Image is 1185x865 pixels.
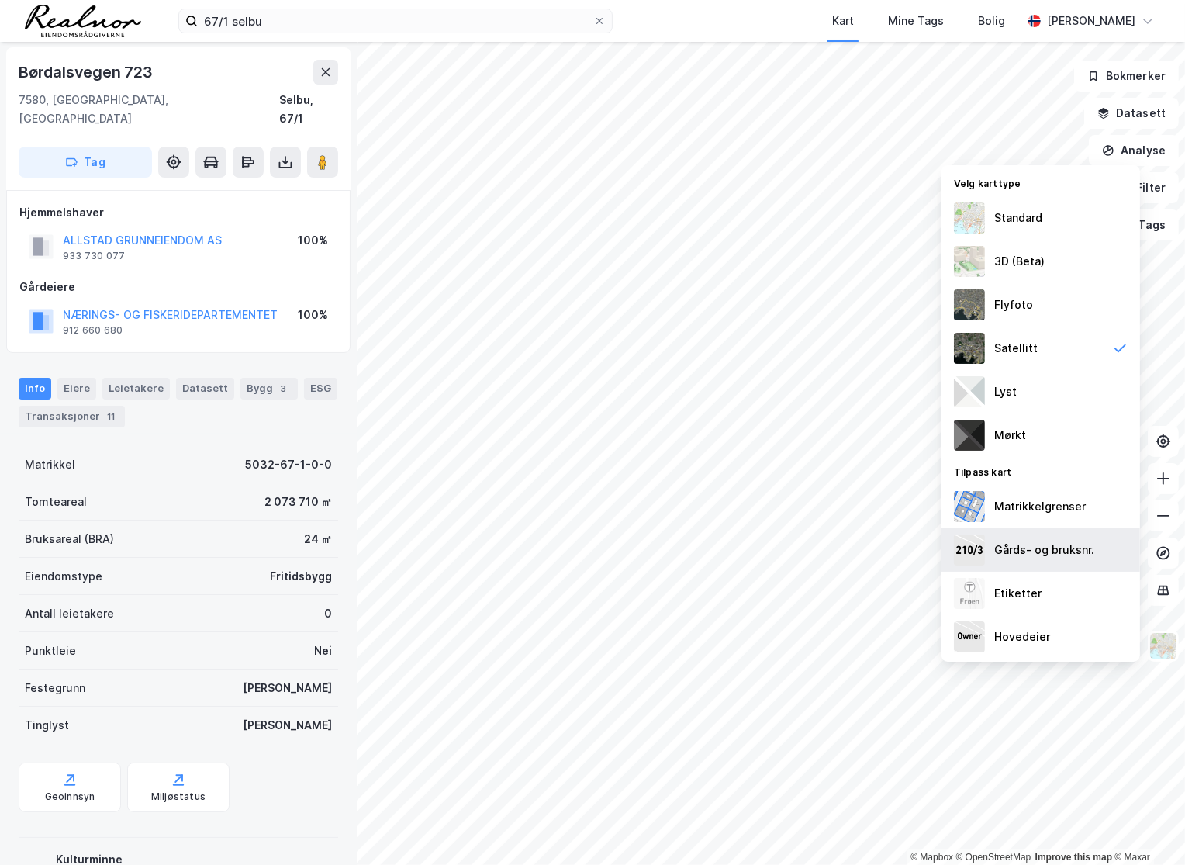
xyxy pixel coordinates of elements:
[954,621,985,652] img: majorOwner.b5e170eddb5c04bfeeff.jpeg
[298,306,328,324] div: 100%
[910,852,953,863] a: Mapbox
[994,541,1094,559] div: Gårds- og bruksnr.
[1074,61,1179,92] button: Bokmerker
[25,716,69,735] div: Tinglyst
[954,491,985,522] img: cadastreBorders.cfe08de4b5ddd52a10de.jpeg
[954,420,985,451] img: nCdM7BzjoCAAAAAElFTkSuQmCC
[941,168,1140,196] div: Velg karttype
[19,60,156,85] div: Børdalsvegen 723
[994,584,1042,603] div: Etiketter
[151,791,206,803] div: Miljøstatus
[954,535,985,566] img: cadastreKeys.547ab17ec502f5a4ef2b.jpeg
[270,567,332,586] div: Fritidsbygg
[994,339,1038,358] div: Satellitt
[19,91,279,128] div: 7580, [GEOGRAPHIC_DATA], [GEOGRAPHIC_DATA]
[832,12,854,30] div: Kart
[994,426,1026,445] div: Mørkt
[994,628,1050,646] div: Hovedeier
[63,324,123,337] div: 912 660 680
[198,9,593,33] input: Søk på adresse, matrikkel, gårdeiere, leietakere eller personer
[45,791,95,803] div: Geoinnsyn
[19,406,125,427] div: Transaksjoner
[304,378,337,400] div: ESG
[25,604,114,623] div: Antall leietakere
[954,333,985,364] img: 9k=
[1107,791,1185,865] div: Kontrollprogram for chat
[956,852,1031,863] a: OpenStreetMap
[103,409,119,424] div: 11
[324,604,332,623] div: 0
[994,209,1042,227] div: Standard
[994,296,1033,314] div: Flyfoto
[1107,209,1179,240] button: Tags
[19,147,152,178] button: Tag
[63,250,125,262] div: 933 730 077
[264,493,332,511] div: 2 073 710 ㎡
[994,497,1086,516] div: Matrikkelgrenser
[19,378,51,400] div: Info
[243,679,332,697] div: [PERSON_NAME]
[57,378,96,400] div: Eiere
[314,642,332,660] div: Nei
[25,642,76,660] div: Punktleie
[243,716,332,735] div: [PERSON_NAME]
[276,381,292,396] div: 3
[1149,631,1178,661] img: Z
[941,457,1140,485] div: Tilpass kart
[25,455,75,474] div: Matrikkel
[978,12,1005,30] div: Bolig
[245,455,332,474] div: 5032-67-1-0-0
[176,378,234,400] div: Datasett
[304,530,332,548] div: 24 ㎡
[19,278,337,296] div: Gårdeiere
[279,91,338,128] div: Selbu, 67/1
[19,203,337,222] div: Hjemmelshaver
[25,493,87,511] div: Tomteareal
[954,376,985,407] img: luj3wr1y2y3+OchiMxRmMxRlscgabnMEmZ7DJGWxyBpucwSZnsMkZbHIGm5zBJmewyRlscgabnMEmZ7DJGWxyBpucwSZnsMkZ...
[1107,791,1185,865] iframe: Chat Widget
[240,378,298,400] div: Bygg
[954,578,985,609] img: Z
[994,252,1045,271] div: 3D (Beta)
[25,5,141,37] img: realnor-logo.934646d98de889bb5806.png
[954,246,985,277] img: Z
[1104,172,1179,203] button: Filter
[298,231,328,250] div: 100%
[954,202,985,234] img: Z
[1084,98,1179,129] button: Datasett
[1047,12,1135,30] div: [PERSON_NAME]
[25,567,102,586] div: Eiendomstype
[954,289,985,320] img: Z
[25,679,85,697] div: Festegrunn
[1035,852,1112,863] a: Improve this map
[1089,135,1179,166] button: Analyse
[25,530,114,548] div: Bruksareal (BRA)
[102,378,170,400] div: Leietakere
[994,382,1017,401] div: Lyst
[888,12,944,30] div: Mine Tags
